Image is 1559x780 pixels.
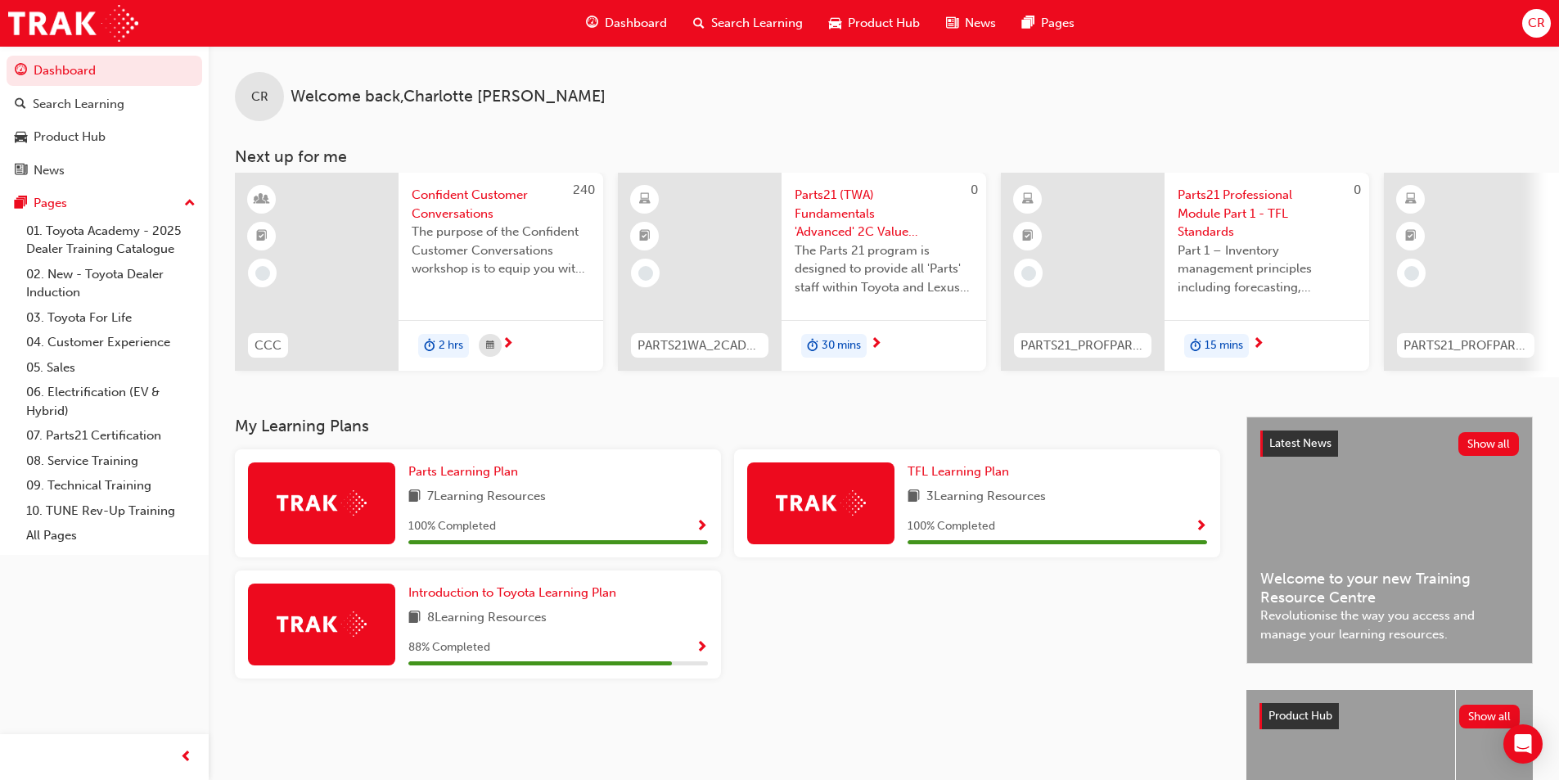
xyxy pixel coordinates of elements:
button: Show Progress [696,638,708,658]
span: book-icon [908,487,920,507]
img: Trak [8,5,138,42]
a: Search Learning [7,89,202,119]
span: news-icon [15,164,27,178]
span: booktick-icon [256,226,268,247]
span: prev-icon [180,747,192,768]
button: Pages [7,188,202,219]
h3: My Learning Plans [235,417,1220,435]
span: next-icon [502,337,514,352]
span: Introduction to Toyota Learning Plan [408,585,616,600]
span: Search Learning [711,14,803,33]
a: Product HubShow all [1259,703,1520,729]
a: Latest NewsShow allWelcome to your new Training Resource CentreRevolutionise the way you access a... [1246,417,1533,664]
span: booktick-icon [1022,226,1034,247]
span: CCC [255,336,282,355]
span: 100 % Completed [408,517,496,536]
span: guage-icon [15,64,27,79]
button: CR [1522,9,1551,38]
span: CR [1528,14,1545,33]
a: search-iconSearch Learning [680,7,816,40]
span: CR [251,88,268,106]
a: 01. Toyota Academy - 2025 Dealer Training Catalogue [20,219,202,262]
span: Show Progress [696,641,708,656]
span: Parts Learning Plan [408,464,518,479]
a: guage-iconDashboard [573,7,680,40]
span: Latest News [1269,436,1331,450]
span: Parts21 (TWA) Fundamentals 'Advanced' 2C Value Chain [795,186,973,241]
h3: Next up for me [209,147,1559,166]
span: learningResourceType_ELEARNING-icon [1405,189,1417,210]
a: 09. Technical Training [20,473,202,498]
span: Parts21 Professional Module Part 1 - TFL Standards [1178,186,1356,241]
a: Introduction to Toyota Learning Plan [408,584,623,602]
div: News [34,161,65,180]
span: learningResourceType_INSTRUCTOR_LED-icon [256,189,268,210]
a: 0PARTS21WA_2CADVVC_0823_ELParts21 (TWA) Fundamentals 'Advanced' 2C Value ChainThe Parts 21 progra... [618,173,986,371]
a: 05. Sales [20,355,202,381]
span: pages-icon [15,196,27,211]
img: Trak [277,611,367,637]
span: learningRecordVerb_NONE-icon [1021,266,1036,281]
span: duration-icon [807,336,818,357]
span: PARTS21_PROFPART2_0923_EL [1404,336,1528,355]
a: pages-iconPages [1009,7,1088,40]
span: 100 % Completed [908,517,995,536]
a: All Pages [20,523,202,548]
div: Pages [34,194,67,213]
div: Product Hub [34,128,106,147]
a: 08. Service Training [20,449,202,474]
span: 0 [1354,183,1361,197]
span: PARTS21_PROFPART1_0923_EL [1021,336,1145,355]
button: Show all [1459,705,1521,728]
img: Trak [776,490,866,516]
a: Parts Learning Plan [408,462,525,481]
span: Product Hub [1268,709,1332,723]
span: Part 1 – Inventory management principles including forecasting, processes, and techniques. [1178,241,1356,297]
a: Dashboard [7,56,202,86]
span: Pages [1041,14,1075,33]
span: 2 hrs [439,336,463,355]
a: 02. New - Toyota Dealer Induction [20,262,202,305]
span: guage-icon [586,13,598,34]
span: 0 [971,183,978,197]
span: calendar-icon [486,336,494,356]
a: car-iconProduct Hub [816,7,933,40]
span: booktick-icon [639,226,651,247]
span: Confident Customer Conversations [412,186,590,223]
button: Show Progress [696,516,708,537]
a: 240CCCConfident Customer ConversationsThe purpose of the Confident Customer Conversations worksho... [235,173,603,371]
a: 10. TUNE Rev-Up Training [20,498,202,524]
span: duration-icon [424,336,435,357]
a: Latest NewsShow all [1260,431,1519,457]
span: The purpose of the Confident Customer Conversations workshop is to equip you with tools to commun... [412,223,590,278]
span: book-icon [408,487,421,507]
button: Show Progress [1195,516,1207,537]
div: Open Intercom Messenger [1503,724,1543,764]
span: up-icon [184,193,196,214]
button: Show all [1458,432,1520,456]
a: Product Hub [7,122,202,152]
span: News [965,14,996,33]
span: 240 [573,183,595,197]
span: news-icon [946,13,958,34]
span: duration-icon [1190,336,1201,357]
span: Welcome back , Charlotte [PERSON_NAME] [291,88,606,106]
span: search-icon [693,13,705,34]
span: learningResourceType_ELEARNING-icon [1022,189,1034,210]
span: TFL Learning Plan [908,464,1009,479]
a: news-iconNews [933,7,1009,40]
span: 30 mins [822,336,861,355]
span: car-icon [15,130,27,145]
span: book-icon [408,608,421,629]
img: Trak [277,490,367,516]
a: 04. Customer Experience [20,330,202,355]
button: DashboardSearch LearningProduct HubNews [7,52,202,188]
span: 3 Learning Resources [926,487,1046,507]
a: News [7,156,202,186]
span: PARTS21WA_2CADVVC_0823_EL [638,336,762,355]
span: 15 mins [1205,336,1243,355]
span: Show Progress [696,520,708,534]
span: 8 Learning Resources [427,608,547,629]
